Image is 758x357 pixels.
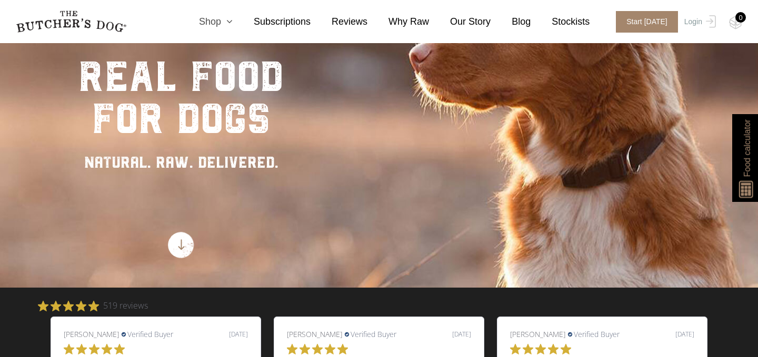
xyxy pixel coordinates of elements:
[78,150,284,174] div: NATURAL. RAW. DELIVERED.
[64,344,125,354] div: 5.0 out of 5 stars
[605,11,682,33] a: Start [DATE]
[78,56,284,140] div: real food for dogs
[616,11,678,33] span: Start [DATE]
[287,330,342,339] span: [PERSON_NAME]
[531,15,590,29] a: Stockists
[429,15,491,29] a: Our Story
[510,344,571,354] div: 5.0 out of 5 stars
[741,119,753,177] span: Food calculator
[452,330,471,339] div: [DATE]
[233,15,311,29] a: Subscriptions
[510,330,565,339] span: [PERSON_NAME]
[127,330,173,339] span: Verified Buyer
[675,330,694,339] div: [DATE]
[287,344,348,354] div: 5.0 out of 5 stars
[229,330,248,339] div: [DATE]
[311,15,367,29] a: Reviews
[682,11,716,33] a: Login
[491,15,531,29] a: Blog
[178,15,233,29] a: Shop
[367,15,429,29] a: Why Raw
[103,299,148,312] span: 519 reviews
[729,16,742,29] img: TBD_Cart-Empty.png
[64,330,119,339] span: [PERSON_NAME]
[351,330,396,339] span: Verified Buyer
[735,12,746,23] div: 0
[574,330,620,339] span: Verified Buyer
[38,301,99,311] div: 4.9 out of 5 stars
